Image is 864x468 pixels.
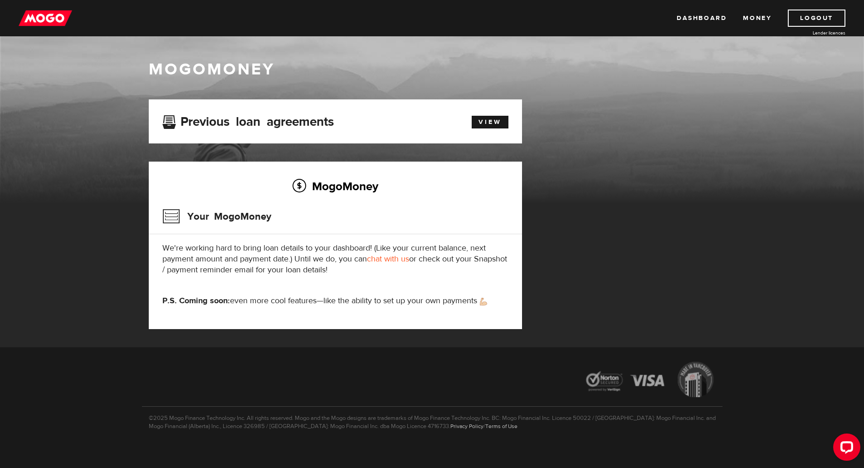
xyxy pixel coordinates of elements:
[472,116,508,128] a: View
[149,60,716,79] h1: MogoMoney
[162,205,271,228] h3: Your MogoMoney
[743,10,771,27] a: Money
[485,423,517,430] a: Terms of Use
[826,430,864,468] iframe: LiveChat chat widget
[777,30,845,36] a: Lender licences
[577,355,722,406] img: legal-icons-92a2ffecb4d32d839781d1b4e4802d7b.png
[162,296,230,306] strong: P.S. Coming soon:
[142,406,722,430] p: ©2025 Mogo Finance Technology Inc. All rights reserved. Mogo and the Mogo designs are trademarks ...
[788,10,845,27] a: Logout
[162,177,508,196] h2: MogoMoney
[162,296,508,306] p: even more cool features—like the ability to set up your own payments
[19,10,72,27] img: mogo_logo-11ee424be714fa7cbb0f0f49df9e16ec.png
[677,10,727,27] a: Dashboard
[367,254,409,264] a: chat with us
[162,114,334,126] h3: Previous loan agreements
[450,423,483,430] a: Privacy Policy
[480,298,487,305] img: strong arm emoji
[162,243,508,276] p: We're working hard to bring loan details to your dashboard! (Like your current balance, next paym...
